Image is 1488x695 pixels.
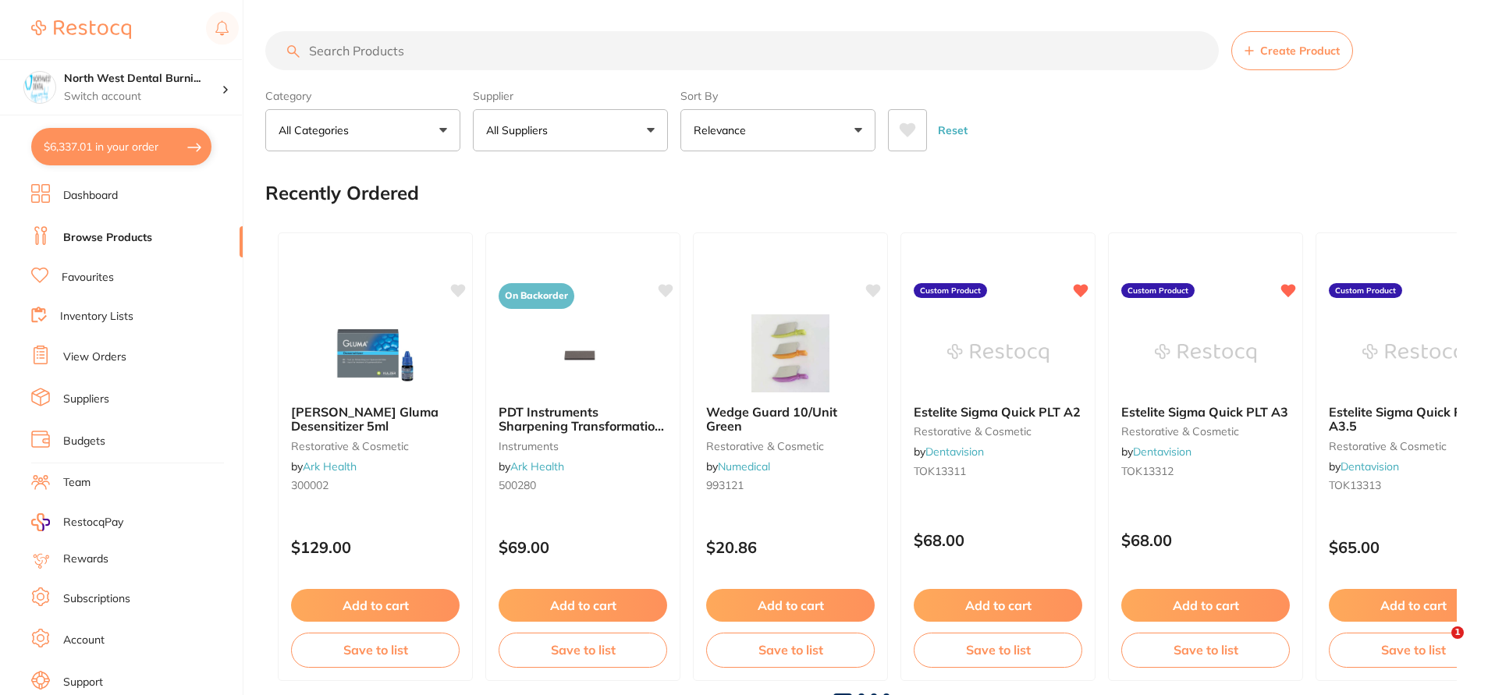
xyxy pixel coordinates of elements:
[63,515,123,530] span: RestocqPay
[680,109,875,151] button: Relevance
[63,230,152,246] a: Browse Products
[63,392,109,407] a: Suppliers
[706,479,875,491] small: 993121
[694,122,752,138] p: Relevance
[265,31,1219,70] input: Search Products
[706,440,875,452] small: restorative & cosmetic
[914,405,1082,419] b: Estelite Sigma Quick PLT A2
[279,122,355,138] p: All Categories
[31,513,50,531] img: RestocqPay
[1121,445,1191,459] span: by
[1260,44,1340,57] span: Create Product
[914,589,1082,622] button: Add to cart
[31,20,131,39] img: Restocq Logo
[1121,283,1195,299] label: Custom Product
[499,589,667,622] button: Add to cart
[64,71,222,87] h4: North West Dental Burnie
[914,633,1082,667] button: Save to list
[1341,459,1399,473] a: Dentavision
[933,109,972,151] button: Reset
[291,459,357,473] span: by
[63,434,105,449] a: Budgets
[499,479,667,491] small: 500280
[265,183,419,204] h2: Recently Ordered
[1329,283,1402,299] label: Custom Product
[265,89,460,103] label: Category
[532,314,634,392] img: PDT Instruments Sharpening Transformation Stone Brown
[499,405,667,434] b: PDT Instruments Sharpening Transformation Stone Brown
[499,283,574,309] span: On Backorder
[925,445,984,459] a: Dentavision
[62,270,114,285] a: Favourites
[24,72,55,103] img: North West Dental Burnie
[706,459,770,473] span: by
[303,459,357,473] a: Ark Health
[706,405,875,434] b: Wedge Guard 10/Unit Green
[706,538,875,556] p: $20.86
[265,109,460,151] button: All Categories
[63,675,103,690] a: Support
[31,12,131,48] a: Restocq Logo
[718,459,770,473] a: Numedical
[1121,531,1290,549] p: $68.00
[914,283,987,299] label: Custom Product
[291,479,460,491] small: 300002
[1121,425,1290,438] small: restorative & cosmetic
[1121,589,1290,622] button: Add to cart
[499,633,667,667] button: Save to list
[1121,465,1290,477] small: TOK13312
[63,591,130,607] a: Subscriptions
[64,89,222,105] p: Switch account
[1121,633,1290,667] button: Save to list
[291,538,460,556] p: $129.00
[31,513,123,531] a: RestocqPay
[325,314,426,392] img: Kulzer Gluma Desensitizer 5ml
[63,551,108,567] a: Rewards
[1121,405,1290,419] b: Estelite Sigma Quick PLT A3
[706,633,875,667] button: Save to list
[31,128,211,165] button: $6,337.01 in your order
[1155,314,1256,392] img: Estelite Sigma Quick PLT A3
[63,633,105,648] a: Account
[914,465,1082,477] small: TOK13311
[706,589,875,622] button: Add to cart
[473,109,668,151] button: All Suppliers
[914,531,1082,549] p: $68.00
[473,89,668,103] label: Supplier
[947,314,1049,392] img: Estelite Sigma Quick PLT A2
[1451,626,1464,639] span: 1
[291,405,460,434] b: Kulzer Gluma Desensitizer 5ml
[1231,31,1353,70] button: Create Product
[63,475,91,491] a: Team
[914,425,1082,438] small: restorative & cosmetic
[499,459,564,473] span: by
[291,440,460,452] small: restorative & cosmetic
[63,349,126,365] a: View Orders
[499,538,667,556] p: $69.00
[291,633,460,667] button: Save to list
[60,309,133,324] a: Inventory Lists
[1329,459,1399,473] span: by
[1419,626,1457,664] iframe: Intercom live chat
[499,440,667,452] small: instruments
[63,188,118,204] a: Dashboard
[914,445,984,459] span: by
[291,589,460,622] button: Add to cart
[1133,445,1191,459] a: Dentavision
[486,122,554,138] p: All Suppliers
[1362,314,1464,392] img: Estelite Sigma Quick PLT A3.5
[740,314,841,392] img: Wedge Guard 10/Unit Green
[510,459,564,473] a: Ark Health
[680,89,875,103] label: Sort By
